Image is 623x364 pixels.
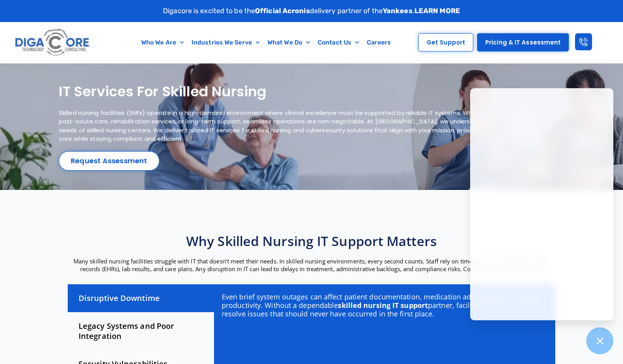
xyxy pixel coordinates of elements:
a: Who We Are [137,34,188,51]
span: Pricing & IT Assessment [485,39,561,45]
a: Pricing & IT Assessment [477,33,569,51]
span: partner, facilities often scramble to resolve issues that should never have occurred in the first... [222,301,544,318]
div: Disruptive Downtime [68,284,214,312]
strong: Yankees [383,7,412,15]
h1: IT Services for Skilled Nursing [59,83,544,101]
a: Contact Us [314,34,363,51]
iframe: Chatgenie Messenger [470,88,613,320]
span: Many skilled nursing facilities struggle with IT that doesn’t meet their needs. In skilled nursin... [74,257,549,273]
a: Careers [363,34,395,51]
img: Digacore logo 1 [13,26,92,59]
a: LEARN MORE [414,7,460,15]
nav: Menu [124,34,407,51]
a: Get Support [418,33,473,51]
strong: Official Acronis [255,7,310,15]
b: skilled nursing IT support [338,301,428,310]
div: Legacy Systems and Poor Integration [68,312,214,350]
p: Skilled nursing facilities (SNFs) operate in a high-demand environment where clinical excellence ... [59,109,544,144]
h2: Why Skilled Nursing IT Support Matters [64,232,559,250]
p: Digacore is excited to be the delivery partner of the . [163,6,460,16]
a: What We Do [264,34,314,51]
a: Request Assessment [59,151,159,171]
a: Industries We Serve [188,34,264,51]
span: Get Support [426,39,465,45]
span: Even brief system outages can affect patient documentation, medication administration, and staff ... [222,292,544,310]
